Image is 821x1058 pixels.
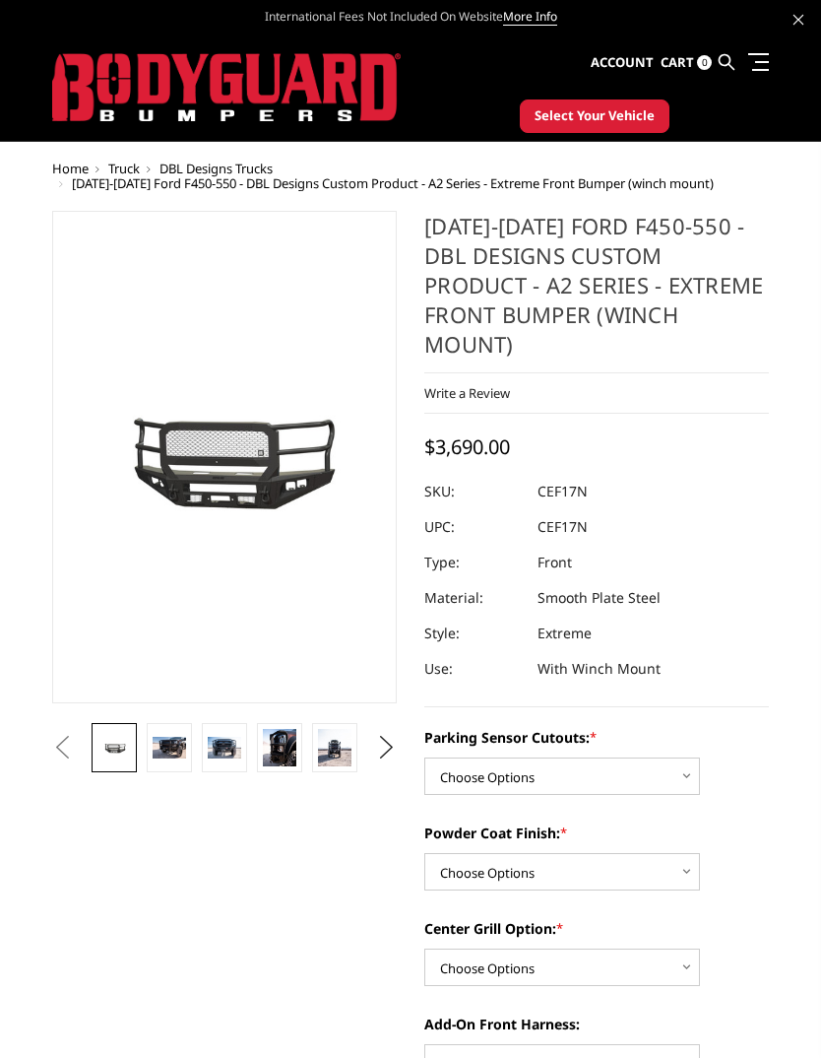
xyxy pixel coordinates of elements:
dd: CEF17N [537,509,588,545]
dt: SKU: [424,474,523,509]
a: More Info [503,8,557,26]
dd: With Winch Mount [537,651,661,687]
button: Next [372,733,402,762]
dt: Material: [424,580,523,616]
a: Cart 0 [661,36,712,90]
span: [DATE]-[DATE] Ford F450-550 - DBL Designs Custom Product - A2 Series - Extreme Front Bumper (winc... [72,174,714,192]
a: Truck [108,160,140,177]
dd: Extreme [537,616,592,651]
img: 2017-2022 Ford F450-550 - DBL Designs Custom Product - A2 Series - Extreme Front Bumper (winch mo... [263,729,296,766]
span: Cart [661,53,694,71]
span: $3,690.00 [424,433,510,460]
img: 2017-2022 Ford F450-550 - DBL Designs Custom Product - A2 Series - Extreme Front Bumper (winch mo... [153,737,186,760]
a: Home [52,160,89,177]
span: 0 [697,55,712,70]
img: 2017-2022 Ford F450-550 - DBL Designs Custom Product - A2 Series - Extreme Front Bumper (winch mo... [58,378,391,537]
img: 2017-2022 Ford F450-550 - DBL Designs Custom Product - A2 Series - Extreme Front Bumper (winch mo... [208,737,241,760]
dt: UPC: [424,509,523,545]
label: Parking Sensor Cutouts: [424,727,769,748]
button: Previous [47,733,77,762]
label: Add-On Front Harness: [424,1014,769,1034]
a: Write a Review [424,384,510,402]
dd: Front [537,545,572,580]
img: BODYGUARD BUMPERS [52,53,401,122]
span: Account [591,53,654,71]
span: Select Your Vehicle [535,106,655,126]
label: Center Grill Option: [424,918,769,939]
a: 2017-2022 Ford F450-550 - DBL Designs Custom Product - A2 Series - Extreme Front Bumper (winch mo... [52,211,397,703]
dt: Type: [424,545,523,580]
a: Account [591,36,654,90]
a: DBL Designs Trucks [159,160,273,177]
dt: Use: [424,651,523,687]
img: 2017-2022 Ford F450-550 - DBL Designs Custom Product - A2 Series - Extreme Front Bumper (winch mo... [318,729,351,766]
dd: CEF17N [537,474,588,509]
label: Powder Coat Finish: [424,823,769,843]
button: Select Your Vehicle [520,99,669,133]
dd: Smooth Plate Steel [537,580,661,616]
h1: [DATE]-[DATE] Ford F450-550 - DBL Designs Custom Product - A2 Series - Extreme Front Bumper (winc... [424,211,769,373]
dt: Style: [424,616,523,651]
